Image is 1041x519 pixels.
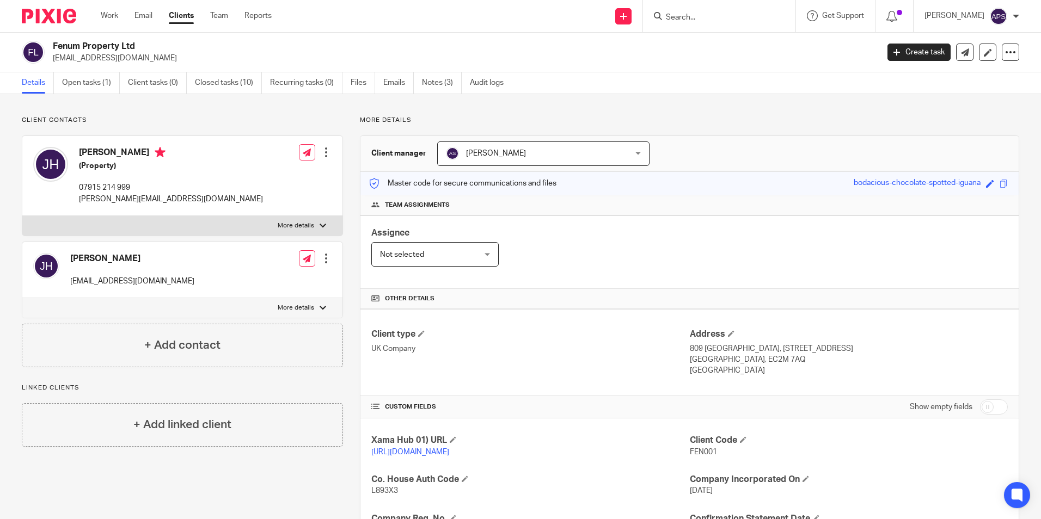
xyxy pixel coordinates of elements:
[128,72,187,94] a: Client tasks (0)
[822,12,864,20] span: Get Support
[371,448,449,456] a: [URL][DOMAIN_NAME]
[385,294,434,303] span: Other details
[371,329,689,340] h4: Client type
[22,41,45,64] img: svg%3E
[79,160,263,171] h5: (Property)
[924,10,984,21] p: [PERSON_NAME]
[854,177,981,190] div: bodacious-chocolate-spotted-iguana
[690,474,1008,485] h4: Company Incorporated On
[422,72,462,94] a: Notes (3)
[385,201,450,209] span: Team assignments
[466,150,526,157] span: [PERSON_NAME]
[371,148,426,159] h3: Client manager
[887,44,951,61] a: Create task
[244,10,272,21] a: Reports
[33,147,68,182] img: svg%3E
[690,354,1008,365] p: [GEOGRAPHIC_DATA], EC2M 7AQ
[470,72,512,94] a: Audit logs
[371,487,398,495] span: L893X3
[101,10,118,21] a: Work
[133,416,231,433] h4: + Add linked client
[371,435,689,446] h4: Xama Hub 01) URL
[278,221,314,230] p: More details
[155,147,166,158] i: Primary
[270,72,342,94] a: Recurring tasks (0)
[22,116,343,125] p: Client contacts
[195,72,262,94] a: Closed tasks (10)
[62,72,120,94] a: Open tasks (1)
[53,53,871,64] p: [EMAIL_ADDRESS][DOMAIN_NAME]
[371,228,409,237] span: Assignee
[990,8,1007,25] img: svg%3E
[278,304,314,312] p: More details
[665,13,763,23] input: Search
[371,474,689,485] h4: Co. House Auth Code
[79,147,263,160] h4: [PERSON_NAME]
[369,178,556,189] p: Master code for secure communications and files
[383,72,414,94] a: Emails
[380,251,424,258] span: Not selected
[70,253,194,264] h4: [PERSON_NAME]
[53,41,707,52] h2: Fenum Property Ltd
[22,9,76,23] img: Pixie
[690,329,1008,340] h4: Address
[169,10,194,21] a: Clients
[144,337,221,354] h4: + Add contact
[79,182,263,193] p: 07915 214 999
[33,253,59,279] img: svg%3E
[70,276,194,287] p: [EMAIL_ADDRESS][DOMAIN_NAME]
[210,10,228,21] a: Team
[351,72,375,94] a: Files
[910,401,972,412] label: Show empty fields
[446,147,459,160] img: svg%3E
[22,72,54,94] a: Details
[22,384,343,392] p: Linked clients
[690,487,713,495] span: [DATE]
[360,116,1019,125] p: More details
[134,10,152,21] a: Email
[371,403,689,411] h4: CUSTOM FIELDS
[690,343,1008,354] p: 809 [GEOGRAPHIC_DATA], [STREET_ADDRESS]
[79,194,263,205] p: [PERSON_NAME][EMAIL_ADDRESS][DOMAIN_NAME]
[690,448,717,456] span: FEN001
[690,365,1008,376] p: [GEOGRAPHIC_DATA]
[690,435,1008,446] h4: Client Code
[371,343,689,354] p: UK Company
